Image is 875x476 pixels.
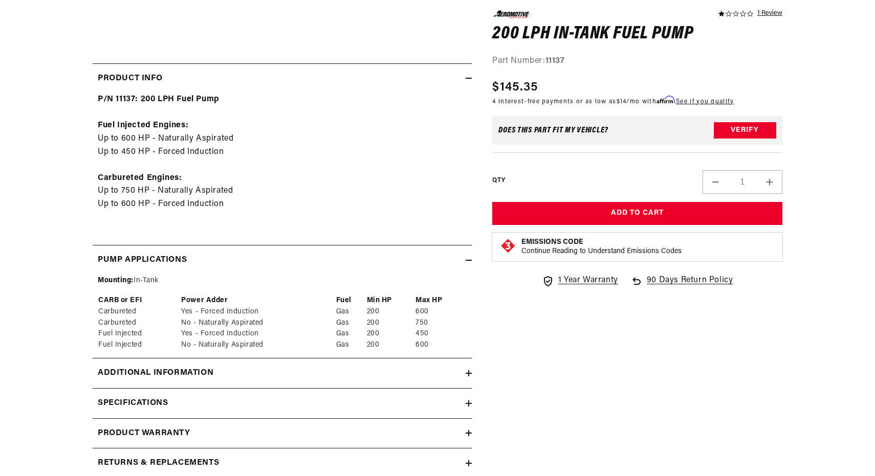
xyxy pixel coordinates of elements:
th: Min HP [366,295,415,306]
strong: P/N 11137: 200 LPH Fuel Pump [98,95,220,103]
td: Carbureted [98,306,181,318]
td: 200 [366,306,415,318]
td: 450 [415,328,467,339]
td: Fuel Injected [98,328,181,339]
summary: Product warranty [93,419,472,448]
th: Power Adder [181,295,335,306]
td: 200 [366,328,415,339]
a: 90 Days Return Policy [630,274,733,298]
span: Mounting: [98,277,134,284]
span: Affirm [657,96,674,103]
h2: Additional information [98,367,213,380]
td: Gas [336,318,366,329]
td: No - Naturally Aspirated [181,339,335,351]
span: 1 Year Warranty [558,274,618,287]
h2: Specifications [98,397,168,410]
summary: Specifications [93,389,472,418]
strong: 11137 [545,57,565,65]
h2: Pump Applications [98,254,187,267]
h1: 200 LPH In-Tank Fuel Pump [492,26,782,42]
strong: Carbureted Engines: [98,174,182,182]
img: Emissions code [500,238,516,254]
div: Part Number: [492,55,782,68]
p: 4 interest-free payments or as low as /mo with . [492,96,734,106]
td: 600 [415,339,467,351]
summary: Pump Applications [93,245,472,275]
td: 200 [366,318,415,329]
span: $145.35 [492,78,538,96]
td: Carbureted [98,318,181,329]
td: 750 [415,318,467,329]
span: $14 [617,98,627,104]
a: 1 reviews [757,10,782,17]
span: In-Tank [134,277,159,284]
h2: Product Info [98,72,162,85]
td: Yes - Forced Induction [181,306,335,318]
td: Gas [336,306,366,318]
p: Continue Reading to Understand Emissions Codes [521,247,682,256]
summary: Additional information [93,358,472,388]
td: Gas [336,328,366,339]
strong: Fuel Injected Engines: [98,121,188,129]
td: 600 [415,306,467,318]
th: Max HP [415,295,467,306]
div: Does This part fit My vehicle? [498,126,608,134]
td: Fuel Injected [98,339,181,351]
th: Fuel [336,295,366,306]
h2: Returns & replacements [98,457,219,470]
div: Up to 600 HP - Naturally Aspirated Up to 450 HP - Forced Induction Up to 750 HP - Naturally Aspir... [93,93,472,237]
button: Emissions CodeContinue Reading to Understand Emissions Codes [521,238,682,256]
a: See if you qualify - Learn more about Affirm Financing (opens in modal) [676,98,734,104]
summary: Product Info [93,64,472,94]
label: QTY [492,176,505,185]
td: Gas [336,339,366,351]
td: 200 [366,339,415,351]
a: 1 Year Warranty [542,274,618,287]
span: 90 Days Return Policy [647,274,733,298]
strong: Emissions Code [521,238,583,246]
button: Add to Cart [492,202,782,225]
th: CARB or EFI [98,295,181,306]
td: Yes - Forced Induction [181,328,335,339]
h2: Product warranty [98,427,190,440]
button: Verify [714,122,776,139]
td: No - Naturally Aspirated [181,318,335,329]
